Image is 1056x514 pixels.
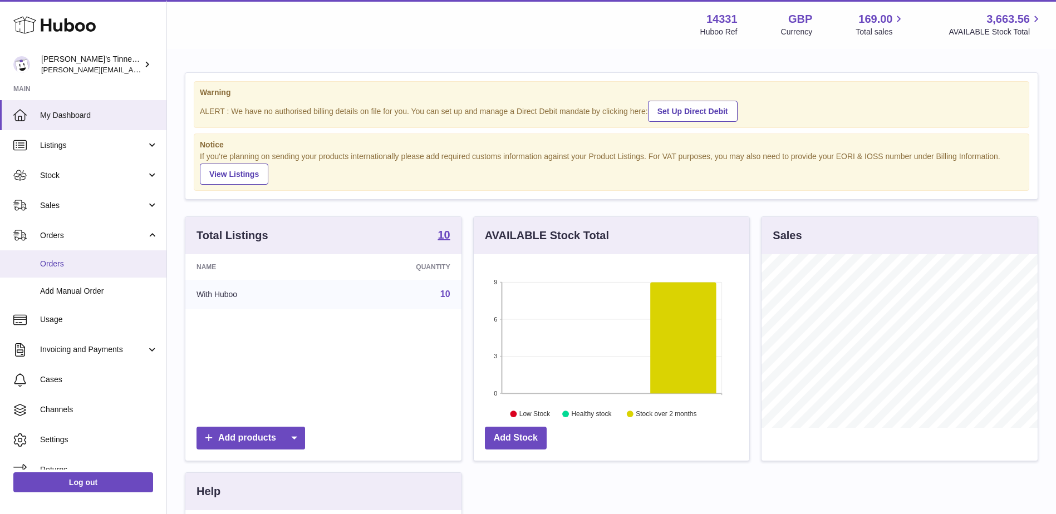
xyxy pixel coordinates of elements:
[40,344,146,355] span: Invoicing and Payments
[197,427,305,449] a: Add products
[986,12,1030,27] span: 3,663.56
[13,56,30,73] img: peter.colbert@hubbo.com
[40,314,158,325] span: Usage
[200,99,1023,122] div: ALERT : We have no authorised billing details on file for you. You can set up and manage a Direct...
[197,228,268,243] h3: Total Listings
[636,411,696,418] text: Stock over 2 months
[40,110,158,121] span: My Dashboard
[440,289,450,299] a: 10
[571,411,612,418] text: Healthy stock
[773,228,802,243] h3: Sales
[856,12,905,37] a: 169.00 Total sales
[438,229,450,240] strong: 10
[40,140,146,151] span: Listings
[700,27,738,37] div: Huboo Ref
[40,200,146,211] span: Sales
[200,140,1023,150] strong: Notice
[200,151,1023,185] div: If you're planning on sending your products internationally please add required customs informati...
[856,27,905,37] span: Total sales
[519,411,551,418] text: Low Stock
[200,164,268,185] a: View Listings
[648,101,738,122] a: Set Up Direct Debit
[40,170,146,181] span: Stock
[494,279,497,285] text: 9
[40,259,158,269] span: Orders
[13,472,153,492] a: Log out
[40,286,158,296] span: Add Manual Order
[485,427,547,449] a: Add Stock
[40,404,158,415] span: Channels
[494,316,497,323] text: 6
[40,374,158,385] span: Cases
[949,27,1043,37] span: AVAILABLE Stock Total
[494,390,497,397] text: 0
[197,484,220,499] h3: Help
[949,12,1043,37] a: 3,663.56 AVAILABLE Stock Total
[485,228,609,243] h3: AVAILABLE Stock Total
[40,464,158,475] span: Returns
[331,254,461,280] th: Quantity
[494,353,497,360] text: 3
[185,254,331,280] th: Name
[438,229,450,243] a: 10
[40,230,146,241] span: Orders
[858,12,892,27] span: 169.00
[41,65,283,74] span: [PERSON_NAME][EMAIL_ADDRESS][PERSON_NAME][DOMAIN_NAME]
[41,54,141,75] div: [PERSON_NAME]'s Tinned Fish Ltd
[706,12,738,27] strong: 14331
[200,87,1023,98] strong: Warning
[781,27,813,37] div: Currency
[788,12,812,27] strong: GBP
[185,280,331,309] td: With Huboo
[40,434,158,445] span: Settings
